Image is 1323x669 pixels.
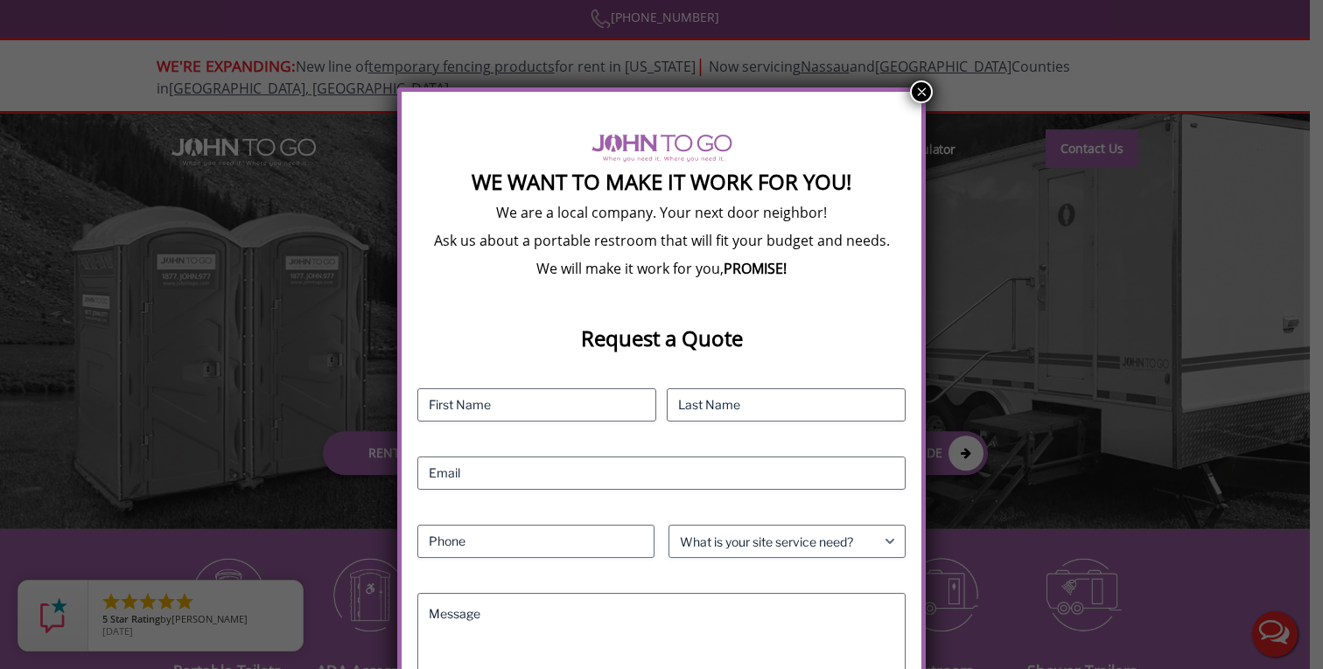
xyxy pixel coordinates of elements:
input: Phone [417,525,654,558]
img: logo of viptogo [591,134,732,162]
p: Ask us about a portable restroom that will fit your budget and needs. [417,231,906,250]
b: PROMISE! [724,259,787,278]
input: Last Name [667,388,906,422]
input: First Name [417,388,656,422]
strong: We Want To Make It Work For You! [472,167,851,196]
p: We will make it work for you, [417,259,906,278]
input: Email [417,456,906,490]
strong: Request a Quote [581,324,743,352]
button: Close [910,80,933,103]
p: We are a local company. Your next door neighbor! [417,203,906,222]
